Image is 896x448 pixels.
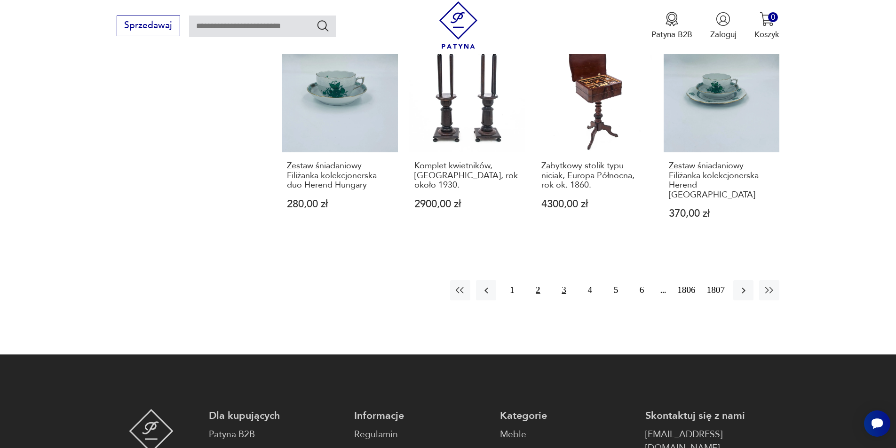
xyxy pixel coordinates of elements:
p: Kategorie [500,409,634,423]
a: Regulamin [354,428,488,441]
img: Ikona koszyka [760,12,774,26]
a: Zabytkowy stolik typu niciak, Europa Północna, rok ok. 1860.Zabytkowy stolik typu niciak, Europa ... [536,37,652,241]
a: Komplet kwietników, Europa Zachodnia, rok około 1930.Komplet kwietników, [GEOGRAPHIC_DATA], rok o... [409,37,525,241]
iframe: Smartsupp widget button [864,410,890,437]
button: Zaloguj [710,12,737,40]
button: 1 [502,280,522,300]
h3: Zestaw śniadaniowy Filiżanka kolekcjonerska duo Herend Hungary [287,161,393,190]
button: 6 [632,280,652,300]
button: Sprzedawaj [117,16,180,36]
p: 370,00 zł [669,209,775,219]
p: Skontaktuj się z nami [645,409,779,423]
button: 3 [554,280,574,300]
button: 0Koszyk [754,12,779,40]
h3: Komplet kwietników, [GEOGRAPHIC_DATA], rok około 1930. [414,161,520,190]
a: Zestaw śniadaniowy Filiżanka kolekcjonerska duo Herend HungaryZestaw śniadaniowy Filiżanka kolekc... [282,37,398,241]
p: Patyna B2B [651,29,692,40]
a: Sprzedawaj [117,23,180,30]
a: Ikona medaluPatyna B2B [651,12,692,40]
button: Szukaj [316,19,330,32]
p: 4300,00 zł [541,199,647,209]
button: 2 [528,280,548,300]
img: Patyna - sklep z meblami i dekoracjami vintage [435,1,482,49]
p: Koszyk [754,29,779,40]
h3: Zestaw śniadaniowy Filiżanka kolekcjonerska Herend [GEOGRAPHIC_DATA] [669,161,775,200]
button: 5 [606,280,626,300]
button: 1807 [704,280,728,300]
button: Patyna B2B [651,12,692,40]
button: 4 [580,280,600,300]
div: 0 [768,12,778,22]
p: Dla kupujących [209,409,343,423]
p: 280,00 zł [287,199,393,209]
a: Zestaw śniadaniowy Filiżanka kolekcjonerska Herend HungaryZestaw śniadaniowy Filiżanka kolekcjone... [664,37,780,241]
p: Zaloguj [710,29,737,40]
img: Ikonka użytkownika [716,12,730,26]
button: 1806 [674,280,698,300]
h3: Zabytkowy stolik typu niciak, Europa Północna, rok ok. 1860. [541,161,647,190]
a: Meble [500,428,634,441]
a: Patyna B2B [209,428,343,441]
img: Ikona medalu [665,12,679,26]
p: 2900,00 zł [414,199,520,209]
p: Informacje [354,409,488,423]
